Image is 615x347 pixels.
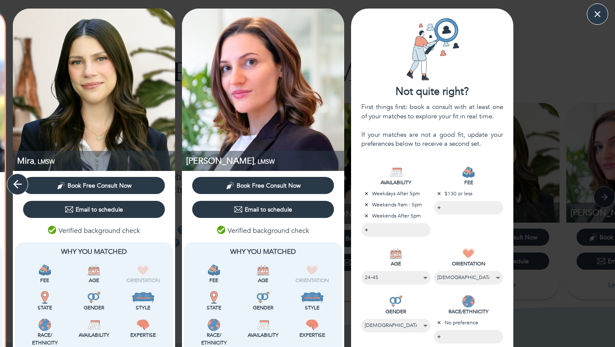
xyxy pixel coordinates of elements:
[361,103,503,148] div: First things first: book a consult with at least one of your matches to explore your fit in real ...
[462,295,475,308] img: RACE/ETHNICITY
[361,179,430,186] p: AVAILABILITY
[38,264,51,276] img: Fee
[361,308,430,315] p: GENDER
[191,276,237,284] p: Fee
[88,291,100,304] img: Gender
[88,264,100,276] img: Age
[389,166,402,179] img: AVAILABILITY
[120,276,166,284] p: Orientation
[22,276,67,284] p: Fee
[48,226,140,236] p: Verified background check
[257,264,269,276] img: Age
[71,331,117,339] p: Availability
[17,155,175,167] p: Mira
[88,318,100,331] img: Availability
[22,291,67,312] div: This provider is licensed to work in your state.
[137,264,149,276] img: Orientation
[191,291,237,312] div: This provider is licensed to work in your state.
[186,155,344,167] p: LMSW
[38,318,51,331] img: Race/<br />Ethnicity
[208,291,220,304] img: State
[237,182,301,190] span: Book Free Consult Now
[217,226,309,236] p: Verified background check
[434,179,503,186] p: FEE
[120,331,166,339] p: Expertise
[23,201,165,218] button: Email to schedule
[191,247,335,257] p: Why You Matched
[13,9,175,171] img: Mira Fink profile
[389,247,402,260] img: AGE
[38,291,51,304] img: State
[306,264,319,276] img: Orientation
[192,201,334,218] button: Email to schedule
[290,276,335,284] p: Orientation
[22,304,67,312] p: State
[234,205,292,214] div: Email to schedule
[254,158,275,166] span: , LMSW
[208,264,220,276] img: Fee
[65,205,123,214] div: Email to schedule
[71,304,117,312] p: Gender
[191,304,237,312] p: State
[192,177,334,194] button: Book Free Consult Now
[361,260,430,268] p: AGE
[182,9,344,171] img: Angi Kenworthy profile
[34,158,55,166] span: , LMSW
[22,247,166,257] p: Why You Matched
[208,318,220,331] img: Race/<br />Ethnicity
[240,276,286,284] p: Age
[132,291,155,304] img: Style
[257,318,269,331] img: Availability
[400,17,464,81] img: Card icon
[240,331,286,339] p: Availability
[351,85,513,99] div: Not quite right?
[137,318,149,331] img: Expertise
[434,260,503,268] p: ORIENTATION
[434,308,503,315] p: RACE/ETHNICITY
[361,201,430,209] p: Weekends 9am - 5pm
[361,212,430,220] p: Weekends After 5pm
[191,331,237,347] p: Race/ Ethnicity
[71,276,117,284] p: Age
[240,304,286,312] p: Gender
[22,331,67,347] p: Race/ Ethnicity
[290,304,335,312] p: Style
[434,190,503,197] p: $130 or less
[462,166,475,179] img: FEE
[306,318,319,331] img: Expertise
[23,177,165,194] button: Book Free Consult Now
[389,295,402,308] img: GENDER
[290,331,335,339] p: Expertise
[301,291,324,304] img: Style
[361,190,430,197] p: Weekdays After 5pm
[434,319,503,326] p: No preference
[462,247,475,260] img: ORIENTATION
[67,182,132,190] span: Book Free Consult Now
[257,291,269,304] img: Gender
[120,304,166,312] p: Style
